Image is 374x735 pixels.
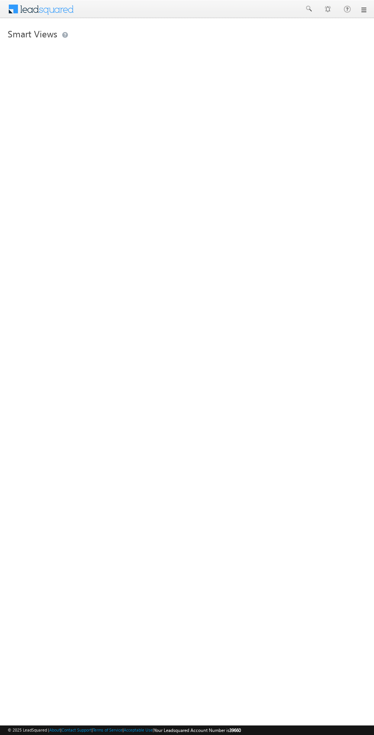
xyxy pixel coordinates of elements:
[8,27,57,40] span: Smart Views
[93,727,123,732] a: Terms of Service
[154,727,241,733] span: Your Leadsquared Account Number is
[124,727,153,732] a: Acceptable Use
[61,727,92,732] a: Contact Support
[49,727,60,732] a: About
[8,727,241,734] span: © 2025 LeadSquared | | | | |
[229,727,241,733] span: 39660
